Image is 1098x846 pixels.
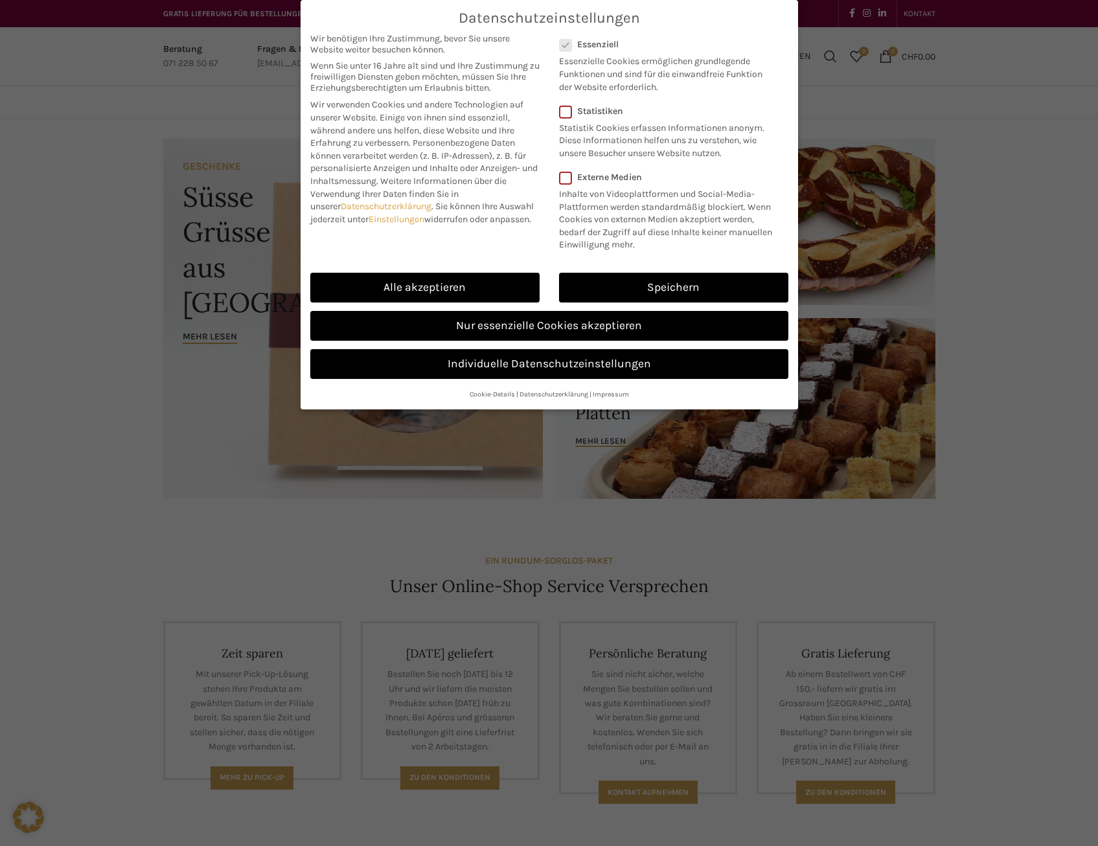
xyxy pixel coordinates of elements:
[310,349,788,379] a: Individuelle Datenschutzeinstellungen
[369,214,424,225] a: Einstellungen
[310,176,507,212] span: Weitere Informationen über die Verwendung Ihrer Daten finden Sie in unserer .
[341,201,431,212] a: Datenschutzerklärung
[559,183,780,251] p: Inhalte von Videoplattformen und Social-Media-Plattformen werden standardmäßig blockiert. Wenn Co...
[559,172,780,183] label: Externe Medien
[559,50,772,93] p: Essenzielle Cookies ermöglichen grundlegende Funktionen und sind für die einwandfreie Funktion de...
[310,201,534,225] span: Sie können Ihre Auswahl jederzeit unter widerrufen oder anpassen.
[310,311,788,341] a: Nur essenzielle Cookies akzeptieren
[310,273,540,303] a: Alle akzeptieren
[310,99,523,148] span: Wir verwenden Cookies und andere Technologien auf unserer Website. Einige von ihnen sind essenzie...
[559,39,772,50] label: Essenziell
[459,10,640,27] span: Datenschutzeinstellungen
[310,137,538,187] span: Personenbezogene Daten können verarbeitet werden (z. B. IP-Adressen), z. B. für personalisierte A...
[559,117,772,160] p: Statistik Cookies erfassen Informationen anonym. Diese Informationen helfen uns zu verstehen, wie...
[559,273,788,303] a: Speichern
[470,390,515,398] a: Cookie-Details
[559,106,772,117] label: Statistiken
[310,33,540,55] span: Wir benötigen Ihre Zustimmung, bevor Sie unsere Website weiter besuchen können.
[520,390,588,398] a: Datenschutzerklärung
[310,60,540,93] span: Wenn Sie unter 16 Jahre alt sind und Ihre Zustimmung zu freiwilligen Diensten geben möchten, müss...
[593,390,629,398] a: Impressum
